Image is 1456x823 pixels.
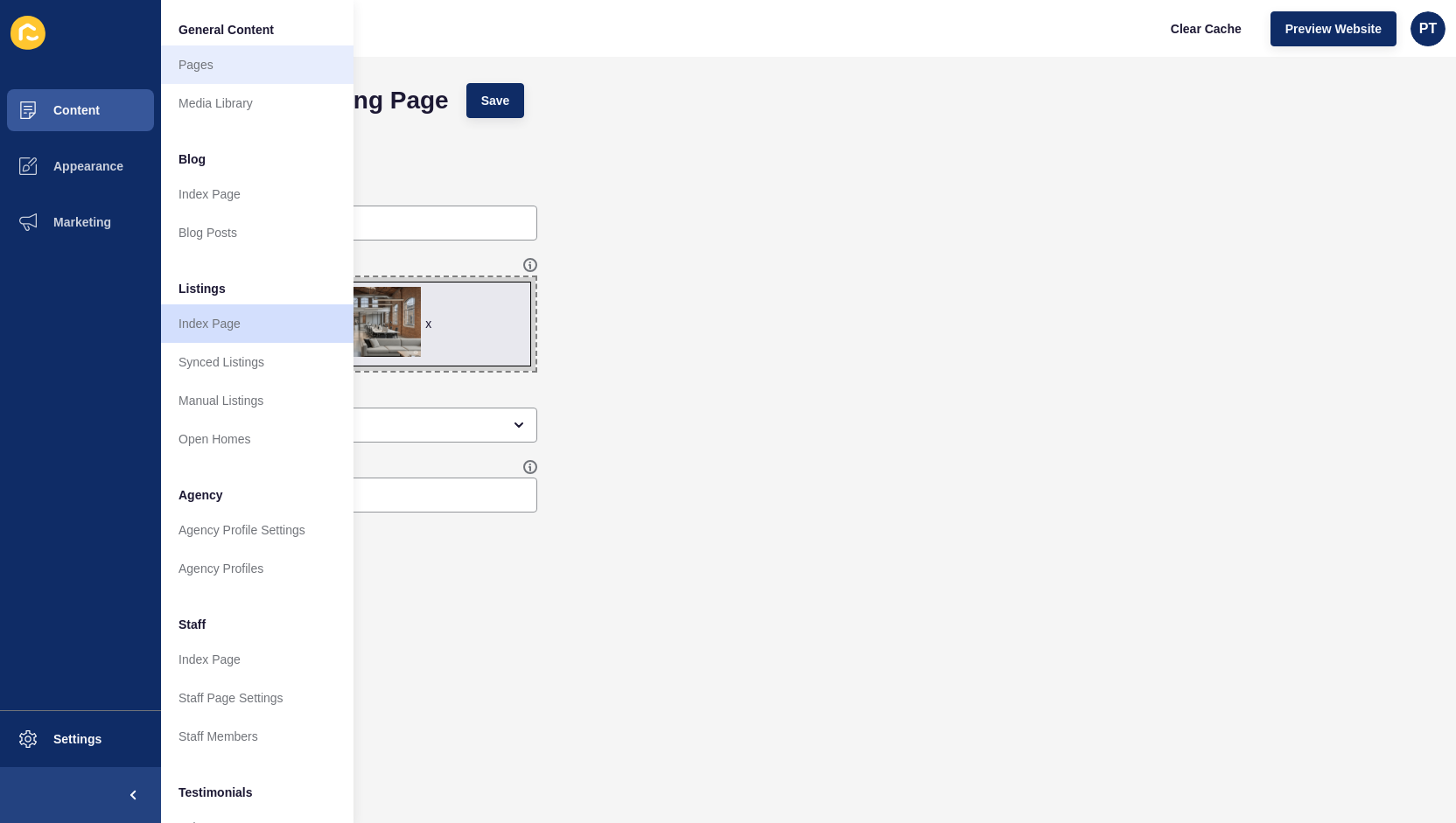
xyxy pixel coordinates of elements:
span: PT [1419,20,1437,38]
a: Open Homes [161,420,353,458]
a: Media Library [161,84,353,122]
a: Synced Listings [161,343,353,381]
span: Staff [178,616,206,633]
span: Preview Website [1285,20,1382,38]
span: Listings [178,280,226,297]
a: Manual Listings [161,381,353,420]
span: Save [481,92,510,109]
a: Index Page [161,304,353,343]
span: Blog [178,150,206,168]
a: Index Page [161,640,353,679]
button: Clear Cache [1156,11,1256,46]
a: Blog Posts [161,213,353,252]
span: Agency [178,486,223,504]
div: x [425,315,431,332]
span: Testimonials [178,784,253,801]
a: Staff Members [161,717,353,756]
button: Preview Website [1270,11,1396,46]
span: General Content [178,21,274,38]
a: Agency Profiles [161,549,353,588]
a: Agency Profile Settings [161,511,353,549]
a: Staff Page Settings [161,679,353,717]
span: Clear Cache [1171,20,1242,38]
button: Save [466,83,525,118]
a: Index Page [161,175,353,213]
div: open menu [187,408,537,443]
a: Pages [161,45,353,84]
